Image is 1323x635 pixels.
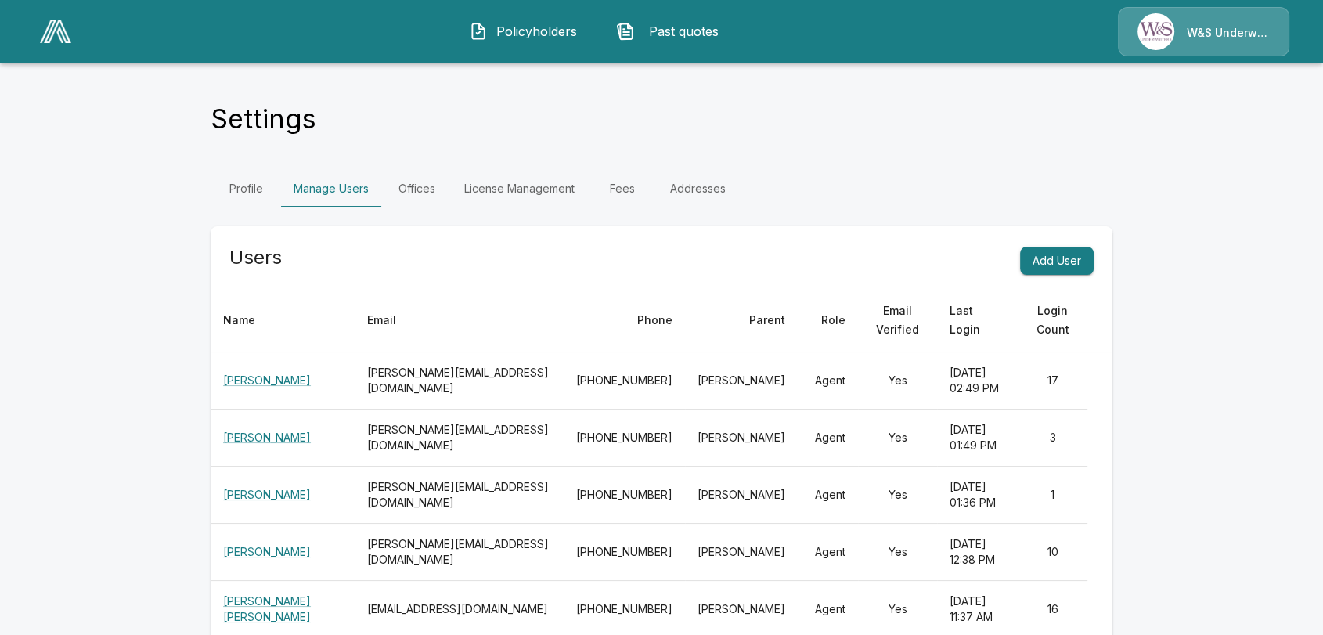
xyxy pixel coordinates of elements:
td: [PHONE_NUMBER] [564,410,685,467]
img: Agency Icon [1137,13,1174,50]
th: Email Verified [858,289,937,352]
button: Past quotes IconPast quotes [604,11,739,52]
th: Phone [564,289,685,352]
a: Offices [381,170,452,207]
a: Profile [211,170,281,207]
span: Policyholders [494,22,580,41]
th: [PERSON_NAME][EMAIL_ADDRESS][DOMAIN_NAME] [355,467,564,524]
a: [PERSON_NAME] [PERSON_NAME] [223,594,311,623]
a: Agency IconW&S Underwriters [1118,7,1289,56]
th: Role [798,289,858,352]
td: [PERSON_NAME] [685,524,798,581]
a: Addresses [658,170,738,207]
td: Yes [858,410,937,467]
th: [PERSON_NAME][EMAIL_ADDRESS][DOMAIN_NAME] [355,524,564,581]
div: Settings Tabs [211,170,1112,207]
img: AA Logo [40,20,71,43]
button: Policyholders IconPolicyholders [457,11,592,52]
th: [PERSON_NAME][EMAIL_ADDRESS][DOMAIN_NAME] [355,410,564,467]
a: [PERSON_NAME] [223,545,311,558]
a: [PERSON_NAME] [223,373,311,387]
td: 10 [1018,524,1087,581]
td: 3 [1018,410,1087,467]
td: [PERSON_NAME] [685,467,798,524]
td: [DATE] 01:49 PM [937,410,1018,467]
span: Past quotes [641,22,727,41]
th: Last Login [937,289,1018,352]
th: Login Count [1018,289,1087,352]
td: 17 [1018,352,1087,410]
button: Add User [1020,247,1094,276]
td: [PERSON_NAME] [685,352,798,410]
td: Agent [798,352,858,410]
th: Name [211,289,355,352]
h4: Settings [211,103,316,135]
th: Parent [685,289,798,352]
p: W&S Underwriters [1187,25,1270,41]
td: Agent [798,410,858,467]
th: Email [355,289,564,352]
img: Policyholders Icon [469,22,488,41]
th: [PERSON_NAME][EMAIL_ADDRESS][DOMAIN_NAME] [355,352,564,410]
a: Fees [587,170,658,207]
td: Yes [858,524,937,581]
td: [DATE] 02:49 PM [937,352,1018,410]
td: Yes [858,467,937,524]
a: License Management [452,170,587,207]
td: [PHONE_NUMBER] [564,467,685,524]
td: Agent [798,524,858,581]
td: Yes [858,352,937,410]
a: [PERSON_NAME] [223,488,311,501]
td: Agent [798,467,858,524]
h5: Users [229,245,282,270]
td: [PERSON_NAME] [685,410,798,467]
a: [PERSON_NAME] [223,431,311,444]
td: [PHONE_NUMBER] [564,352,685,410]
td: [DATE] 12:38 PM [937,524,1018,581]
td: 1 [1018,467,1087,524]
td: [DATE] 01:36 PM [937,467,1018,524]
a: Manage Users [281,170,381,207]
td: [PHONE_NUMBER] [564,524,685,581]
img: Past quotes Icon [616,22,635,41]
